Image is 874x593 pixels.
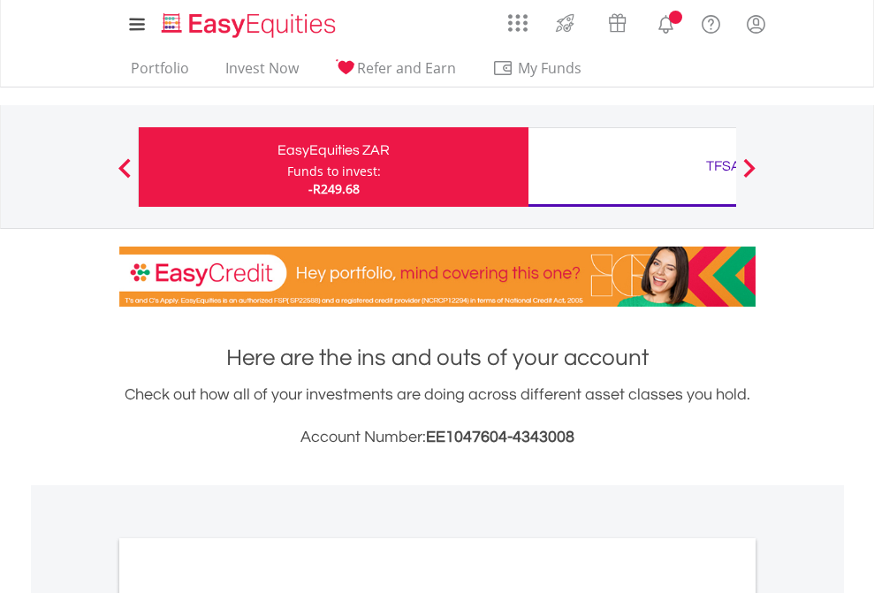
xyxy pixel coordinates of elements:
span: Refer and Earn [357,58,456,78]
span: EE1047604-4343008 [426,429,574,445]
a: Notifications [643,4,688,40]
h3: Account Number: [119,425,756,450]
img: thrive-v2.svg [551,9,580,37]
h1: Here are the ins and outs of your account [119,342,756,374]
a: Refer and Earn [328,59,463,87]
a: Invest Now [218,59,306,87]
div: Funds to invest: [287,163,381,180]
a: Vouchers [591,4,643,37]
span: My Funds [492,57,608,80]
img: vouchers-v2.svg [603,9,632,37]
a: My Profile [733,4,779,43]
img: EasyCredit Promotion Banner [119,247,756,307]
span: -R249.68 [308,180,360,197]
a: Home page [155,4,343,40]
a: FAQ's and Support [688,4,733,40]
div: EasyEquities ZAR [149,138,518,163]
a: AppsGrid [497,4,539,33]
img: grid-menu-icon.svg [508,13,528,33]
img: EasyEquities_Logo.png [158,11,343,40]
a: Portfolio [124,59,196,87]
div: Check out how all of your investments are doing across different asset classes you hold. [119,383,756,450]
button: Next [732,167,767,185]
button: Previous [107,167,142,185]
